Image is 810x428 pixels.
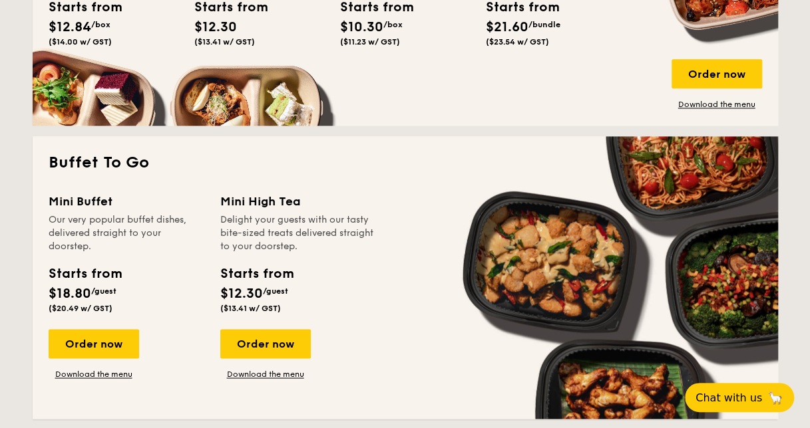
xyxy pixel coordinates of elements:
div: Delight your guests with our tasty bite-sized treats delivered straight to your doorstep. [220,213,376,253]
span: ($14.00 w/ GST) [49,37,112,47]
div: Mini Buffet [49,192,204,211]
span: /guest [91,286,116,296]
div: Order now [49,329,139,358]
span: $10.30 [340,19,383,35]
span: /box [91,20,110,29]
span: /box [383,20,403,29]
span: ($23.54 w/ GST) [486,37,549,47]
span: /guest [263,286,288,296]
span: ($13.41 w/ GST) [194,37,255,47]
span: $21.60 [486,19,528,35]
span: $12.84 [49,19,91,35]
div: Order now [220,329,311,358]
div: Mini High Tea [220,192,376,211]
a: Download the menu [49,369,139,379]
span: $12.30 [194,19,237,35]
div: Order now [672,59,762,88]
span: 🦙 [767,390,783,405]
div: Starts from [220,264,293,284]
button: Chat with us🦙 [685,383,794,412]
span: Chat with us [696,391,762,404]
span: /bundle [528,20,560,29]
span: $12.30 [220,286,263,302]
h2: Buffet To Go [49,152,762,173]
div: Our very popular buffet dishes, delivered straight to your doorstep. [49,213,204,253]
span: $18.80 [49,286,91,302]
div: Starts from [49,264,121,284]
a: Download the menu [672,99,762,110]
a: Download the menu [220,369,311,379]
span: ($11.23 w/ GST) [340,37,400,47]
span: ($20.49 w/ GST) [49,304,112,313]
span: ($13.41 w/ GST) [220,304,281,313]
